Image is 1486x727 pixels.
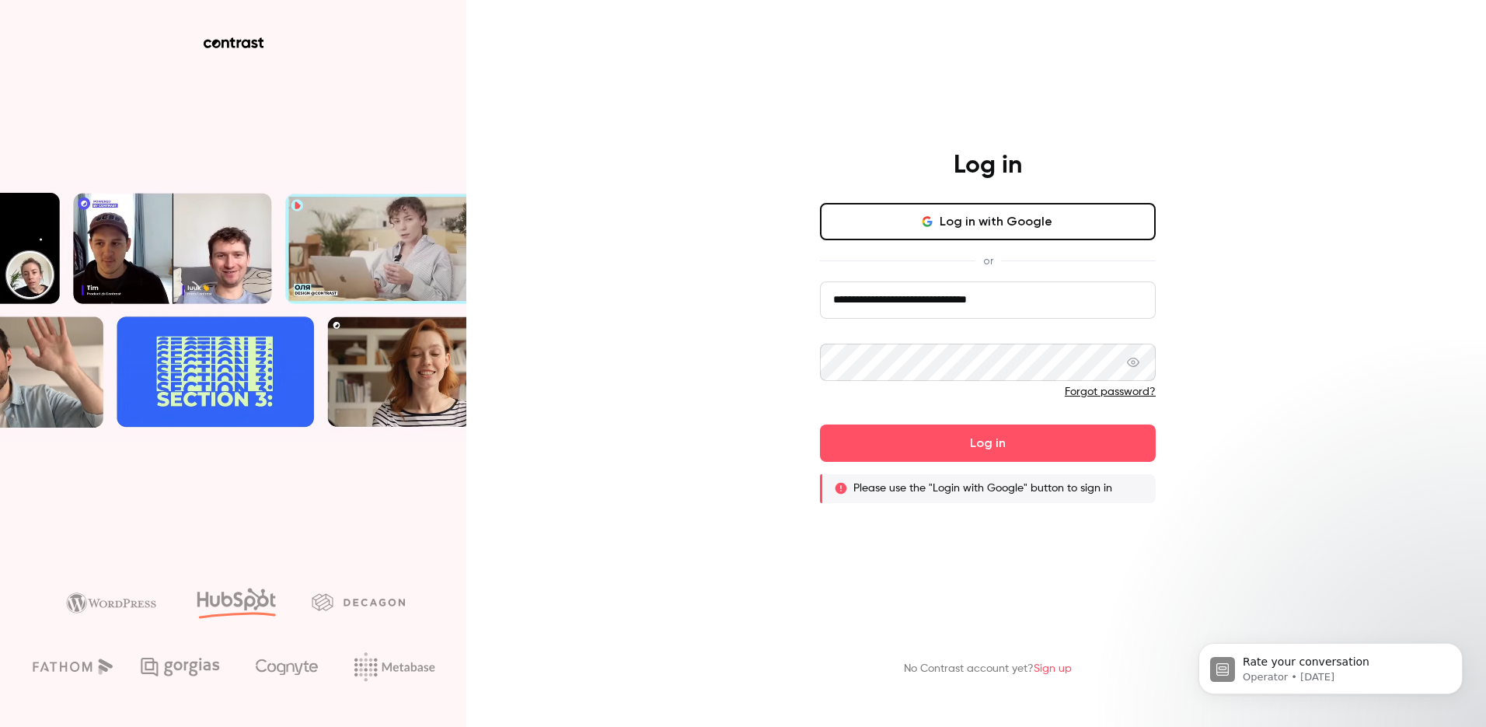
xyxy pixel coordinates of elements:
span: or [975,253,1001,269]
a: Sign up [1034,663,1072,674]
h4: Log in [954,150,1022,181]
p: No Contrast account yet? [904,661,1072,677]
button: Log in with Google [820,203,1156,240]
button: Log in [820,425,1156,462]
img: decagon [312,593,405,610]
iframe: Intercom notifications message [1175,610,1486,719]
a: Forgot password? [1065,386,1156,397]
p: Please use the "Login with Google" button to sign in [853,481,1112,496]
